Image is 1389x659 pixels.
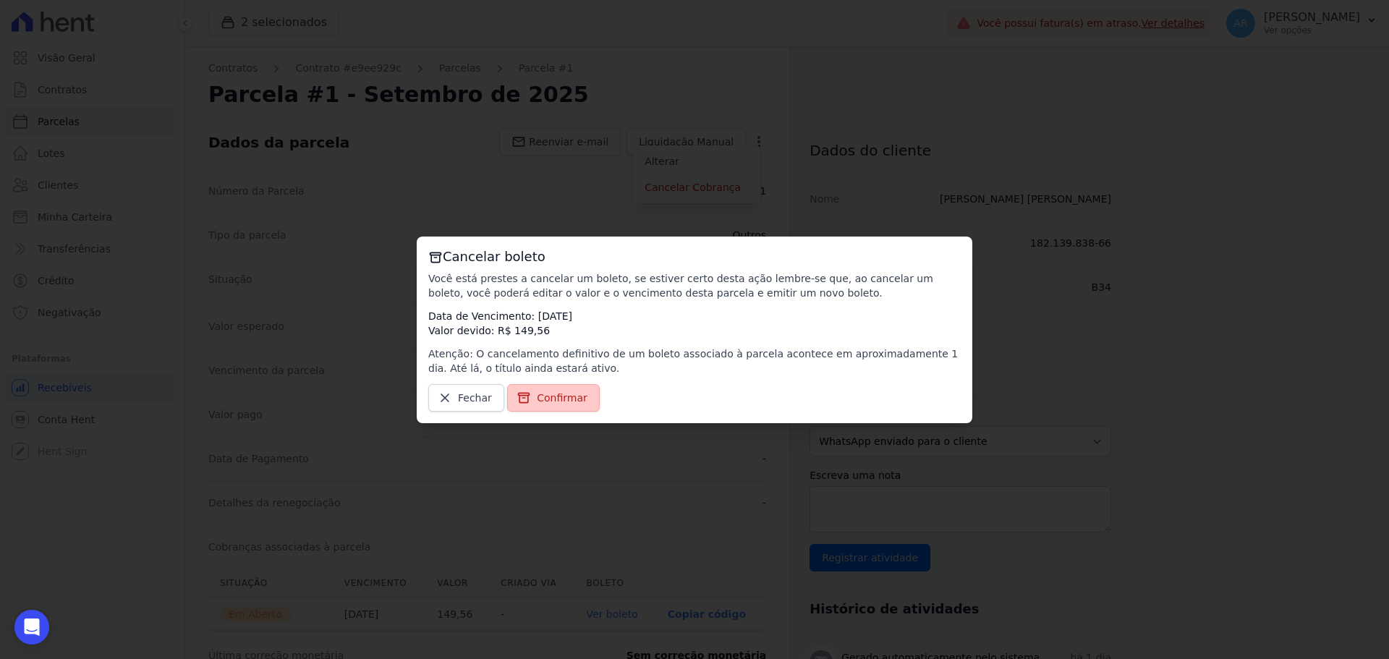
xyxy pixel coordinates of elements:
h3: Cancelar boleto [428,248,961,265]
a: Confirmar [507,384,600,412]
span: Confirmar [537,391,587,405]
p: Você está prestes a cancelar um boleto, se estiver certo desta ação lembre-se que, ao cancelar um... [428,271,961,300]
a: Fechar [428,384,504,412]
p: Atenção: O cancelamento definitivo de um boleto associado à parcela acontece em aproximadamente 1... [428,346,961,375]
div: Open Intercom Messenger [14,610,49,645]
p: Data de Vencimento: [DATE] Valor devido: R$ 149,56 [428,309,961,338]
span: Fechar [458,391,492,405]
